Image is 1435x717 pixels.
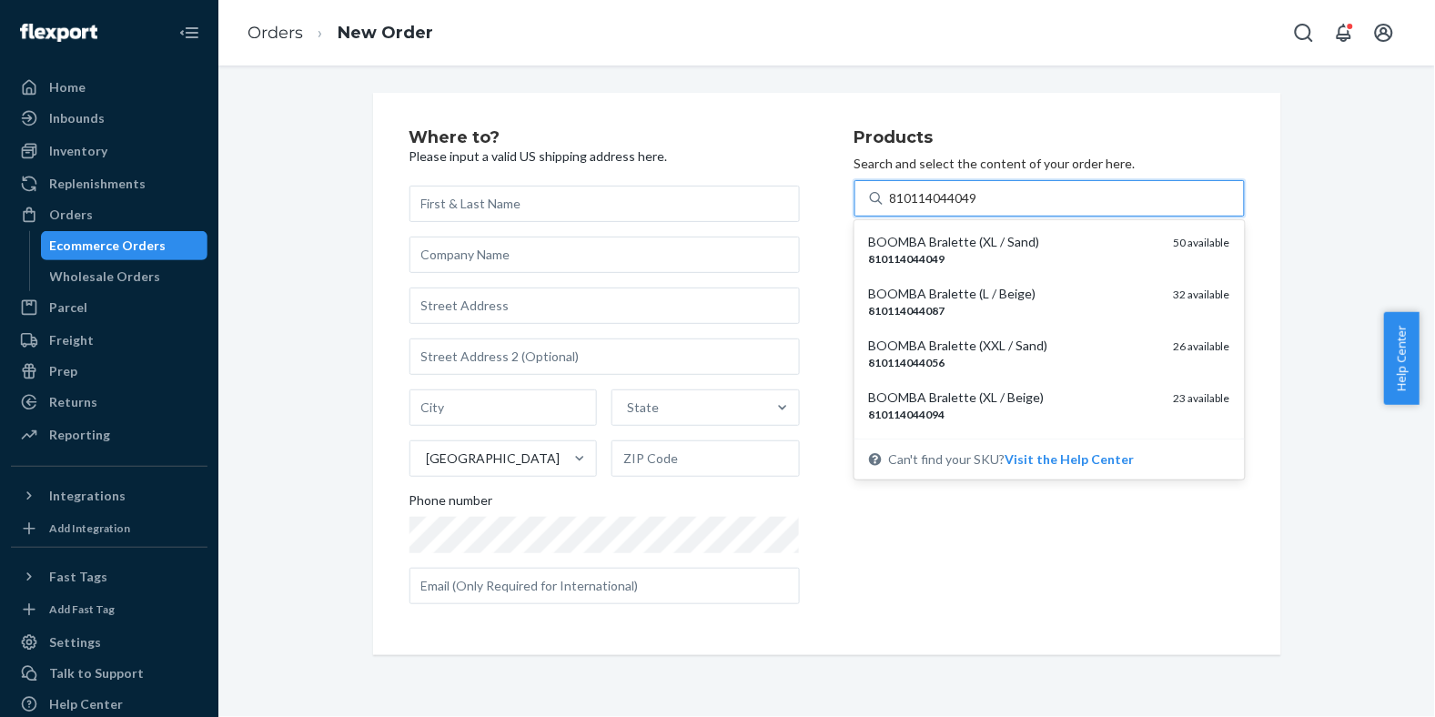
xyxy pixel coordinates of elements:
em: 810114044049 [869,252,945,266]
div: BOOMBA Bralette (XXL / Sand) [869,337,1159,355]
a: Returns [11,388,207,417]
div: Orders [49,206,93,224]
a: Add Fast Tag [11,599,207,621]
input: Email (Only Required for International) [409,568,800,604]
img: Flexport logo [20,24,97,42]
h2: Where to? [409,129,800,147]
div: Integrations [49,487,126,505]
div: Reporting [49,426,110,444]
input: First & Last Name [409,186,800,222]
input: [GEOGRAPHIC_DATA] [425,449,427,468]
span: Phone number [409,491,493,517]
button: Open notifications [1326,15,1362,51]
div: Prep [49,362,77,380]
div: Inbounds [49,109,105,127]
div: Home [49,78,86,96]
button: Integrations [11,481,207,510]
button: Close Navigation [171,15,207,51]
input: Company Name [409,237,800,273]
p: Please input a valid US shipping address here. [409,147,800,166]
div: Inventory [49,142,107,160]
div: BOOMBA Bralette (L / Beige) [869,285,1159,303]
a: Inbounds [11,104,207,133]
div: Talk to Support [49,664,144,682]
em: 810114044094 [869,408,945,421]
span: 23 available [1174,391,1230,405]
span: Can't find your SKU? [889,450,1135,469]
a: Wholesale Orders [41,262,208,291]
a: Parcel [11,293,207,322]
em: 810114044087 [869,304,945,318]
div: Returns [49,393,97,411]
div: State [627,399,659,417]
em: 810114044056 [869,356,945,369]
div: [GEOGRAPHIC_DATA] [427,449,561,468]
a: Add Integration [11,518,207,540]
span: 50 available [1174,236,1230,249]
a: Talk to Support [11,659,207,688]
div: BOOMBA Bralette (XL / Sand) [869,233,1159,251]
button: Help Center [1384,312,1420,405]
span: 26 available [1174,339,1230,353]
a: Orders [11,200,207,229]
button: Open Search Box [1286,15,1322,51]
a: Reporting [11,420,207,449]
input: Street Address [409,288,800,324]
input: ZIP Code [611,440,800,477]
button: Fast Tags [11,562,207,591]
input: Street Address 2 (Optional) [409,338,800,375]
button: BOOMBA Bralette (XL / Sand)81011404404950 availableBOOMBA Bralette (L / Beige)81011404408732 avai... [1006,450,1135,469]
button: Open account menu [1366,15,1402,51]
div: Ecommerce Orders [50,237,167,255]
a: Ecommerce Orders [41,231,208,260]
div: Parcel [49,298,87,317]
div: BOOMBA Bralette (XL / Beige) [869,389,1159,407]
div: Replenishments [49,175,146,193]
input: City [409,389,598,426]
div: Add Integration [49,520,130,536]
div: Wholesale Orders [50,268,161,286]
ol: breadcrumbs [233,6,448,60]
a: Orders [248,23,303,43]
a: New Order [338,23,433,43]
div: Help Center [49,695,123,713]
p: Search and select the content of your order here. [854,155,1245,173]
input: BOOMBA Bralette (XL / Sand)81011404404950 availableBOOMBA Bralette (L / Beige)81011404408732 avai... [890,189,980,207]
div: Add Fast Tag [49,601,115,617]
h2: Products [854,129,1245,147]
div: Freight [49,331,94,349]
a: Freight [11,326,207,355]
a: Home [11,73,207,102]
div: Settings [49,633,101,651]
a: Replenishments [11,169,207,198]
a: Settings [11,628,207,657]
a: Prep [11,357,207,386]
span: 32 available [1174,288,1230,301]
a: Inventory [11,136,207,166]
div: Fast Tags [49,568,107,586]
